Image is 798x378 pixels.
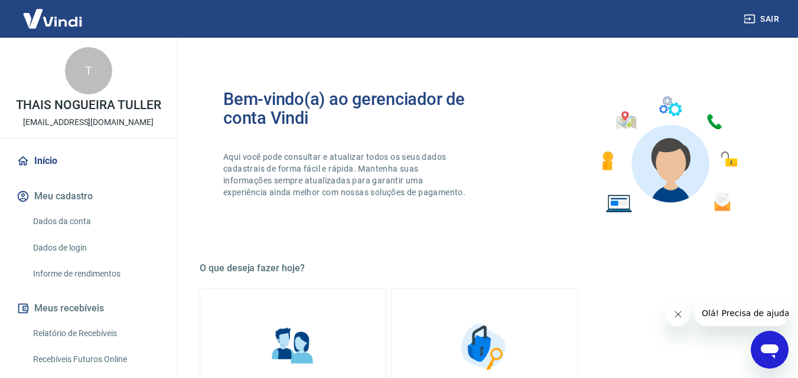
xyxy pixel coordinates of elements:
a: Início [14,148,162,174]
img: Vindi [14,1,91,37]
button: Sair [741,8,784,30]
img: Imagem de um avatar masculino com diversos icones exemplificando as funcionalidades do gerenciado... [591,90,746,220]
img: Segurança [455,317,514,376]
iframe: Fechar mensagem [666,303,690,326]
p: Aqui você pode consultar e atualizar todos os seus dados cadastrais de forma fácil e rápida. Mant... [223,151,468,198]
a: Relatório de Recebíveis [28,321,162,346]
a: Dados de login [28,236,162,260]
a: Dados da conta [28,209,162,234]
button: Meu cadastro [14,183,162,209]
p: [EMAIL_ADDRESS][DOMAIN_NAME] [23,116,154,129]
p: THAIS NOGUEIRA TULLER [16,99,161,111]
div: T [65,47,112,94]
iframe: Mensagem da empresa [695,300,789,326]
a: Informe de rendimentos [28,262,162,286]
h5: O que deseja fazer hoje? [200,262,770,274]
button: Meus recebíveis [14,295,162,321]
img: Informações pessoais [263,317,323,376]
a: Recebíveis Futuros Online [28,347,162,372]
iframe: Botão para abrir a janela de mensagens [751,331,789,369]
span: Olá! Precisa de ajuda? [7,8,99,18]
h2: Bem-vindo(a) ao gerenciador de conta Vindi [223,90,485,127]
